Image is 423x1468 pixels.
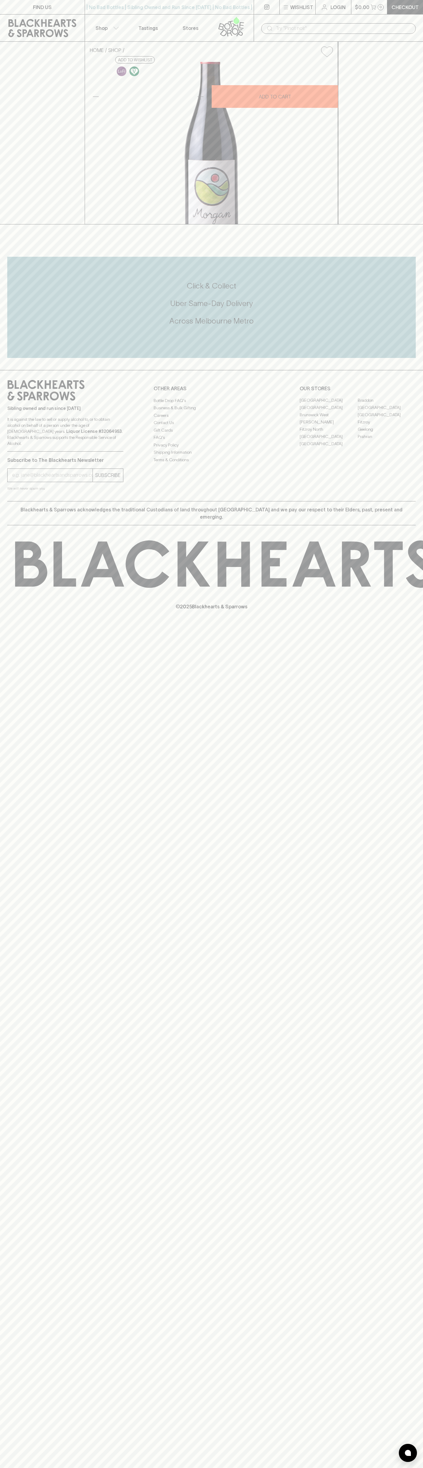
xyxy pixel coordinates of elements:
img: 41195.png [85,62,338,224]
button: Add to wishlist [319,44,335,60]
p: Login [330,4,346,11]
a: Some may call it natural, others minimum intervention, either way, it’s hands off & maybe even a ... [115,65,128,78]
a: Privacy Policy [154,441,270,449]
a: Tastings [127,14,169,41]
a: Brunswick West [300,411,358,419]
input: Try "Pinot noir" [276,24,411,33]
p: We will never spam you [7,485,123,491]
p: It is against the law to sell or supply alcohol to, or to obtain alcohol on behalf of a person un... [7,416,123,446]
a: Stores [169,14,212,41]
p: OTHER AREAS [154,385,270,392]
a: Prahran [358,433,416,440]
a: Shipping Information [154,449,270,456]
a: [GEOGRAPHIC_DATA] [358,411,416,419]
p: Blackhearts & Sparrows acknowledges the traditional Custodians of land throughout [GEOGRAPHIC_DAT... [12,506,411,520]
p: Tastings [138,24,158,32]
a: Made without the use of any animal products. [128,65,141,78]
a: FAQ's [154,434,270,441]
a: Geelong [358,426,416,433]
button: SUBSCRIBE [93,469,123,482]
p: OUR STORES [300,385,416,392]
a: HOME [90,47,104,53]
p: Wishlist [290,4,313,11]
a: Fitzroy [358,419,416,426]
a: [GEOGRAPHIC_DATA] [300,404,358,411]
a: Careers [154,412,270,419]
a: [PERSON_NAME] [300,419,358,426]
p: $0.00 [355,4,369,11]
img: bubble-icon [405,1450,411,1456]
a: Gift Cards [154,427,270,434]
h5: Uber Same-Day Delivery [7,298,416,308]
p: Shop [96,24,108,32]
h5: Across Melbourne Metro [7,316,416,326]
button: Add to wishlist [115,56,155,63]
h5: Click & Collect [7,281,416,291]
a: Fitzroy North [300,426,358,433]
img: Lo-Fi [117,66,126,76]
div: Call to action block [7,257,416,358]
a: Business & Bulk Gifting [154,404,270,412]
p: SUBSCRIBE [95,472,121,479]
a: [GEOGRAPHIC_DATA] [300,397,358,404]
a: SHOP [108,47,121,53]
a: [GEOGRAPHIC_DATA] [300,440,358,448]
p: ADD TO CART [259,93,291,100]
p: Subscribe to The Blackhearts Newsletter [7,456,123,464]
a: [GEOGRAPHIC_DATA] [300,433,358,440]
a: Braddon [358,397,416,404]
p: Sibling owned and run since [DATE] [7,405,123,411]
a: Bottle Drop FAQ's [154,397,270,404]
strong: Liquor License #32064953 [66,429,122,434]
a: Contact Us [154,419,270,427]
a: [GEOGRAPHIC_DATA] [358,404,416,411]
img: Vegan [129,66,139,76]
button: Shop [85,14,127,41]
p: Checkout [392,4,419,11]
input: e.g. jane@blackheartsandsparrows.com.au [12,470,93,480]
p: 0 [379,5,382,9]
p: Stores [183,24,198,32]
button: ADD TO CART [212,85,338,108]
p: FIND US [33,4,52,11]
a: Terms & Conditions [154,456,270,463]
